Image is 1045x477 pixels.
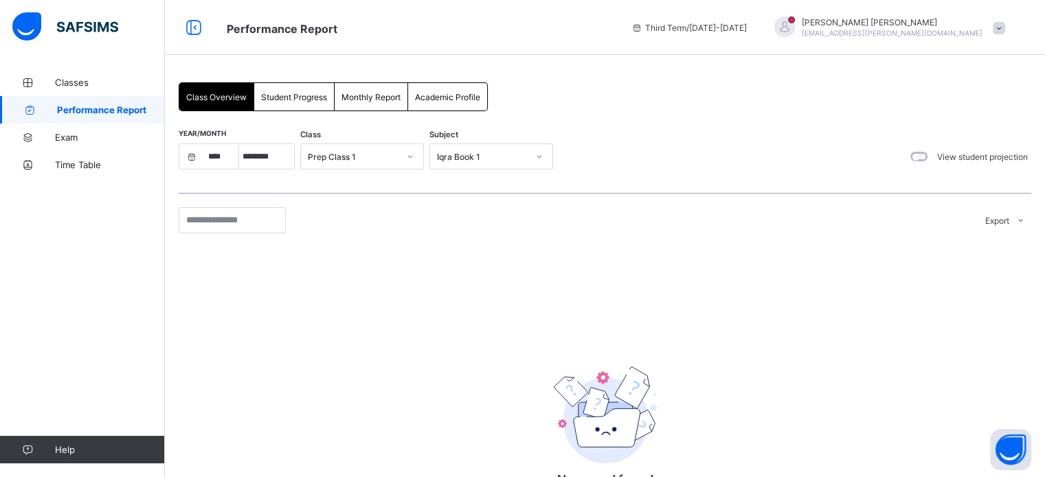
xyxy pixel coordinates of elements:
span: Broadsheet [227,22,337,36]
label: View student projection [937,152,1028,162]
span: Classes [55,77,165,88]
div: Hafiz AtheeqRizwan [761,16,1012,39]
span: Year/Month [179,129,226,137]
span: Academic Profile [415,92,480,102]
div: Iqra Book 1 [437,152,528,162]
span: Export [985,216,1009,226]
span: Class Overview [186,92,247,102]
span: Subject [429,130,458,139]
button: Open asap [990,429,1031,470]
span: Monthly Report [341,92,401,102]
span: Exam [55,132,165,143]
img: emptyFolder.c0dd6c77127a4b698b748a2c71dfa8de.svg [554,367,657,463]
div: Prep Class 1 [308,152,398,162]
span: Class [300,130,321,139]
span: Time Table [55,159,165,170]
span: Help [55,444,164,455]
span: session/term information [631,23,747,33]
img: safsims [12,12,118,41]
span: [EMAIL_ADDRESS][PERSON_NAME][DOMAIN_NAME] [802,29,982,37]
span: Student Progress [261,92,327,102]
span: Performance Report [57,104,165,115]
span: [PERSON_NAME] [PERSON_NAME] [802,17,982,27]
